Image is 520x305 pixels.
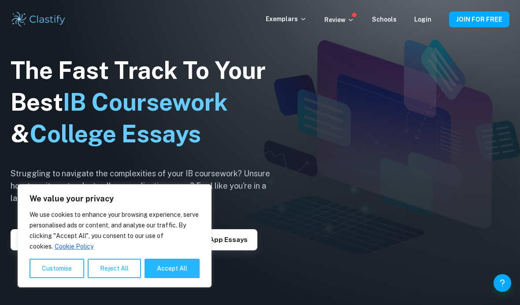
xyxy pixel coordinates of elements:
span: IB Coursework [63,88,228,116]
button: Accept All [145,259,200,278]
a: Cookie Policy [54,242,94,250]
p: Review [324,15,354,25]
button: Reject All [88,259,141,278]
button: Explore IAs [11,229,67,250]
p: We value your privacy [30,193,200,204]
a: Login [414,16,431,23]
span: College Essays [30,120,201,148]
a: Schools [372,16,397,23]
a: Explore IAs [11,235,67,243]
div: We value your privacy [18,184,212,287]
p: Exemplars [266,14,307,24]
h1: The Fast Track To Your Best & [11,55,284,150]
button: JOIN FOR FREE [449,11,509,27]
p: We use cookies to enhance your browsing experience, serve personalised ads or content, and analys... [30,209,200,252]
button: Customise [30,259,84,278]
h6: Struggling to navigate the complexities of your IB coursework? Unsure how to write a standout col... [11,167,284,205]
button: Help and Feedback [494,274,511,292]
img: Clastify logo [11,11,67,28]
